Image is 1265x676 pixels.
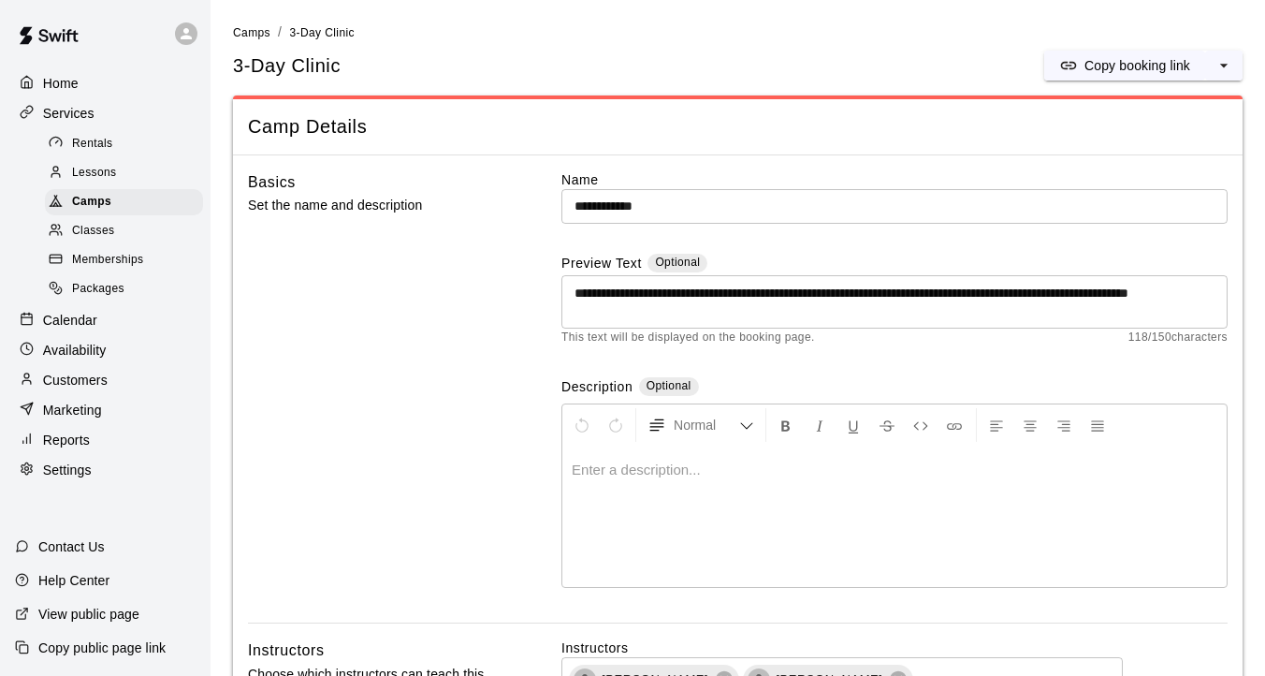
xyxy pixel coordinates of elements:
[38,605,139,624] p: View public page
[938,408,970,442] button: Insert Link
[674,416,739,434] span: Normal
[72,222,114,241] span: Classes
[45,246,211,275] a: Memberships
[45,275,211,304] a: Packages
[15,426,196,454] a: Reports
[45,217,211,246] a: Classes
[15,456,196,484] a: Settings
[561,329,815,347] span: This text will be displayed on the booking page.
[45,276,203,302] div: Packages
[905,408,937,442] button: Insert Code
[45,189,203,215] div: Camps
[248,170,296,195] h6: Basics
[72,280,124,299] span: Packages
[43,74,79,93] p: Home
[655,256,700,269] span: Optional
[1205,51,1243,81] button: select merge strategy
[72,164,117,183] span: Lessons
[15,366,196,394] a: Customers
[804,408,836,442] button: Format Italics
[278,22,282,42] li: /
[43,401,102,419] p: Marketing
[45,160,203,186] div: Lessons
[45,218,203,244] div: Classes
[647,379,691,392] span: Optional
[248,639,325,663] h6: Instructors
[566,408,598,442] button: Undo
[45,158,211,187] a: Lessons
[640,408,762,442] button: Formatting Options
[289,26,354,39] span: 3-Day Clinic
[561,254,642,275] label: Preview Text
[43,431,90,449] p: Reports
[72,193,111,212] span: Camps
[45,131,203,157] div: Rentals
[561,170,1228,189] label: Name
[15,306,196,334] a: Calendar
[38,639,166,657] p: Copy public page link
[15,396,196,424] a: Marketing
[233,22,1243,43] nav: breadcrumb
[248,194,502,217] p: Set the name and description
[72,251,143,270] span: Memberships
[600,408,632,442] button: Redo
[1014,408,1046,442] button: Center Align
[1044,51,1243,81] div: split button
[45,247,203,273] div: Memberships
[561,639,1228,657] label: Instructors
[43,461,92,479] p: Settings
[72,135,113,154] span: Rentals
[15,69,196,97] a: Home
[38,571,109,590] p: Help Center
[1128,329,1228,347] span: 118 / 150 characters
[43,371,108,389] p: Customers
[43,311,97,330] p: Calendar
[15,336,196,364] a: Availability
[233,24,270,39] a: Camps
[233,53,341,79] h5: 3-Day Clinic
[43,341,107,360] p: Availability
[45,188,211,217] a: Camps
[248,114,1228,140] span: Camp Details
[15,99,196,127] a: Services
[43,104,95,123] p: Services
[233,26,270,39] span: Camps
[1084,56,1190,75] p: Copy booking link
[561,377,632,399] label: Description
[1048,408,1080,442] button: Right Align
[38,537,105,556] p: Contact Us
[1082,408,1113,442] button: Justify Align
[871,408,903,442] button: Format Strikethrough
[837,408,869,442] button: Format Underline
[770,408,802,442] button: Format Bold
[1044,51,1205,81] button: Copy booking link
[45,129,211,158] a: Rentals
[981,408,1012,442] button: Left Align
